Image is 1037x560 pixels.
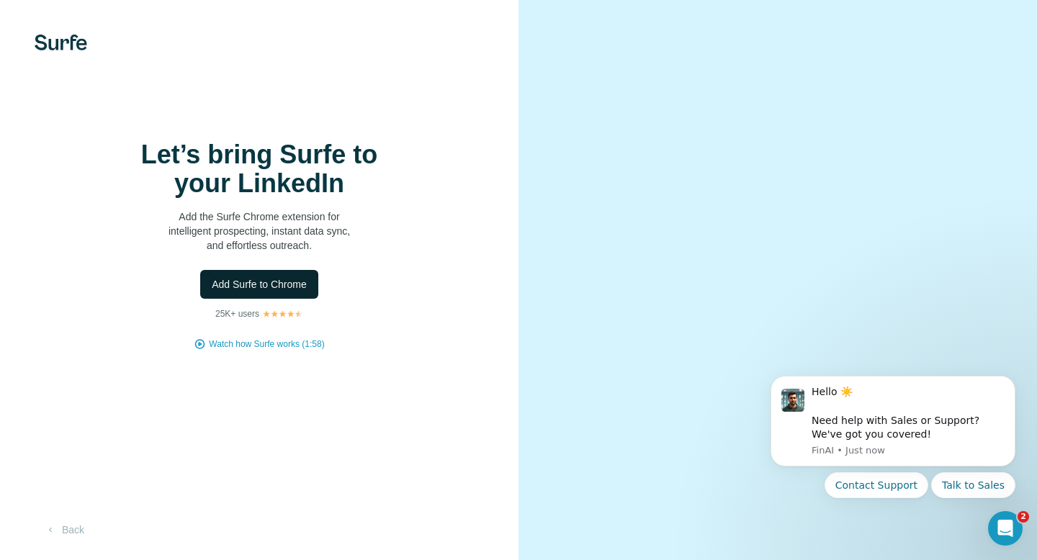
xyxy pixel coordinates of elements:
p: 25K+ users [215,307,259,320]
span: 2 [1018,511,1029,523]
img: Rating Stars [262,310,303,318]
iframe: Intercom notifications message [749,358,1037,553]
p: Add the Surfe Chrome extension for intelligent prospecting, instant data sync, and effortless out... [115,209,403,253]
button: Add Surfe to Chrome [200,270,318,299]
button: Watch how Surfe works (1:58) [209,338,324,351]
iframe: Intercom live chat [988,511,1023,546]
span: Add Surfe to Chrome [212,277,307,292]
img: Surfe's logo [35,35,87,50]
h1: Let’s bring Surfe to your LinkedIn [115,140,403,198]
button: Back [35,517,94,543]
